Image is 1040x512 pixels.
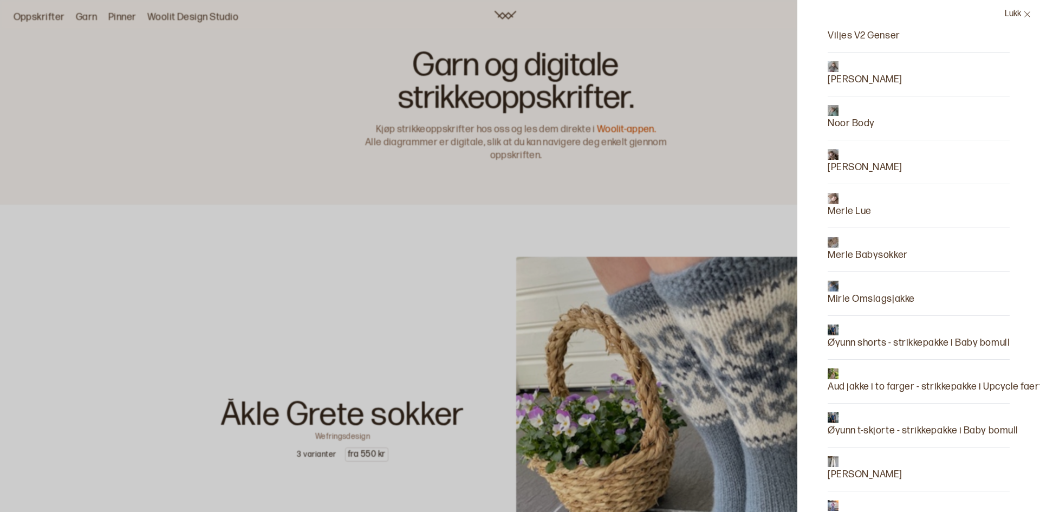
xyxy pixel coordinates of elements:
a: Merle Jakke[PERSON_NAME] [828,149,902,175]
img: Øyunn t-skjorte - strikkepakke i Baby bomull [828,412,838,423]
p: Viljes V2 Genser [828,28,900,43]
p: [PERSON_NAME] [828,467,902,482]
a: Merle BabysokkerMerle Babysokker [828,237,908,263]
p: Øyunn shorts - strikkepakke i Baby bomull [828,335,1010,351]
img: Mirle Omslagsjakke [828,281,838,291]
a: Øyunn shorts - strikkepakke i Baby bomull Øyunn shorts - strikkepakke i Baby bomull [828,325,1010,351]
img: Noor Body [828,105,838,116]
a: Øyunn t-skjorte - strikkepakke i Baby bomullØyunn t-skjorte - strikkepakke i Baby bomull [828,412,1018,438]
p: Øyunn t-skjorte - strikkepakke i Baby bomull [828,423,1018,438]
img: Mika Strømpebukse [828,61,838,72]
a: Noor BodyNoor Body [828,105,875,131]
p: Merle Lue [828,204,872,219]
img: Mirle Selebukse [828,456,838,467]
a: Merle LueMerle Lue [828,193,872,219]
a: Mirle Selebukse[PERSON_NAME] [828,456,902,482]
p: [PERSON_NAME] [828,160,902,175]
img: Merle Jakke [828,149,838,160]
a: Mika Strømpebukse[PERSON_NAME] [828,61,902,87]
a: Viljes V2 GenserViljes V2 Genser [828,17,900,43]
p: [PERSON_NAME] [828,72,902,87]
p: Merle Babysokker [828,248,908,263]
img: Merle Lue [828,193,838,204]
img: Aud jakke i to farger - strikkepakke i Upcycle faerytale fra Du store Alpakka [828,368,838,379]
img: Merle Babysokker [828,237,838,248]
p: Noor Body [828,116,875,131]
a: Mirle OmslagsjakkeMirle Omslagsjakke [828,281,915,307]
img: Stripes jakke med kort arm, strikkepakke i Lille Lerke [828,500,838,511]
p: Mirle Omslagsjakke [828,291,915,307]
img: Øyunn shorts - strikkepakke i Baby bomull [828,325,838,335]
